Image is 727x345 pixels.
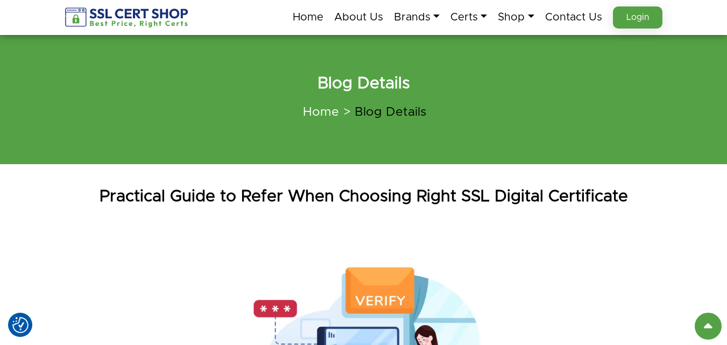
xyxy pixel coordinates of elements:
h2: Blog Details [65,73,662,94]
h1: Practical Guide to Refer When Choosing Right SSL Digital Certificate [57,186,670,207]
img: sslcertshop-logo [65,8,189,27]
a: Login [613,6,662,29]
nav: breadcrumb [65,98,662,126]
img: Revisit consent button [12,317,29,333]
a: Home [293,6,323,29]
a: Shop [498,6,534,29]
button: Consent Preferences [12,317,29,333]
a: Home [303,106,339,118]
a: Certs [450,6,487,29]
a: Brands [394,6,440,29]
a: Contact Us [545,6,602,29]
a: About Us [334,6,383,29]
li: Blog Details [339,105,426,120]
